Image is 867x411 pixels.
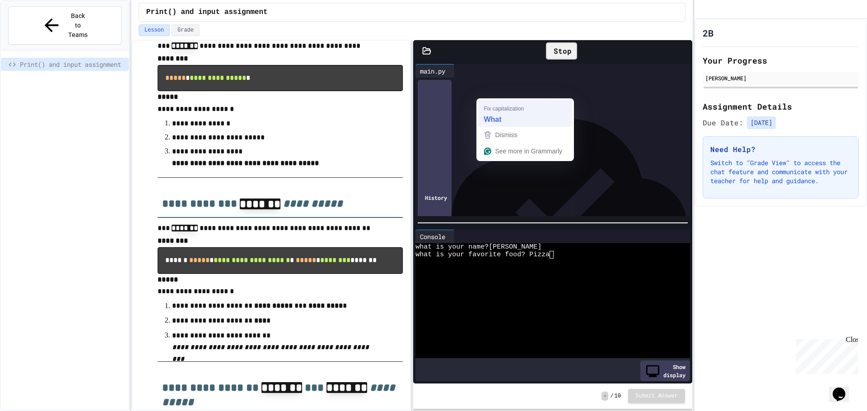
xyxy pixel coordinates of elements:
div: Stop [546,42,577,60]
iframe: chat widget [792,336,858,374]
h1: 2B [703,27,713,39]
div: History [418,80,452,315]
span: [DATE] [747,116,776,129]
span: / [610,393,613,400]
span: Due Date: [703,117,743,128]
span: what is your favorite food? Pizza [415,251,550,259]
h2: Assignment Details [703,100,859,113]
span: Back to Teams [67,11,89,40]
span: - [601,392,608,401]
div: [PERSON_NAME] [705,74,856,82]
button: Submit Answer [628,389,685,403]
div: Console [415,230,455,243]
button: Back to Teams [8,6,121,45]
span: Print() and input assignment [20,60,125,69]
div: Chat with us now!Close [4,4,62,57]
div: Show display [640,360,690,381]
p: Switch to "Grade View" to access the chat feature and communicate with your teacher for help and ... [710,158,851,185]
span: Submit Answer [635,393,678,400]
div: Console [415,232,450,241]
iframe: chat widget [829,375,858,402]
span: what is your name?[PERSON_NAME] [415,243,541,251]
button: Lesson [139,24,170,36]
span: Print() and input assignment [146,7,268,18]
div: main.py [415,64,455,78]
span: 10 [615,393,621,400]
div: main.py [415,66,450,76]
h3: Need Help? [710,144,851,155]
button: Grade [172,24,200,36]
h2: Your Progress [703,54,859,67]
